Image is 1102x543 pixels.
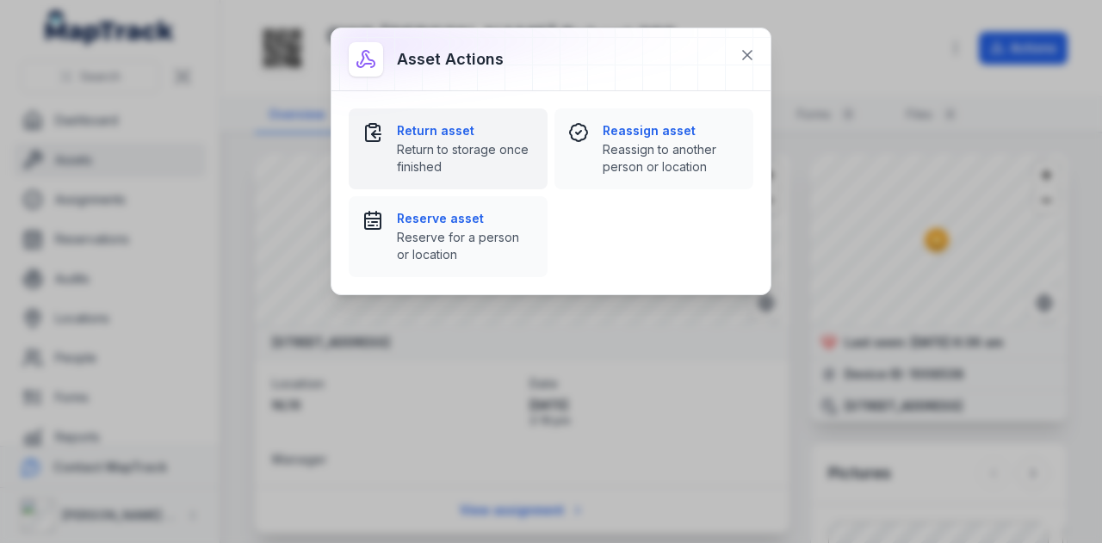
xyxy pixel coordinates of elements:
[397,122,534,139] strong: Return asset
[397,141,534,176] span: Return to storage once finished
[397,47,504,71] h3: Asset actions
[603,122,740,139] strong: Reassign asset
[349,108,548,189] button: Return assetReturn to storage once finished
[603,141,740,176] span: Reassign to another person or location
[349,196,548,277] button: Reserve assetReserve for a person or location
[554,108,753,189] button: Reassign assetReassign to another person or location
[397,210,534,227] strong: Reserve asset
[397,229,534,263] span: Reserve for a person or location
